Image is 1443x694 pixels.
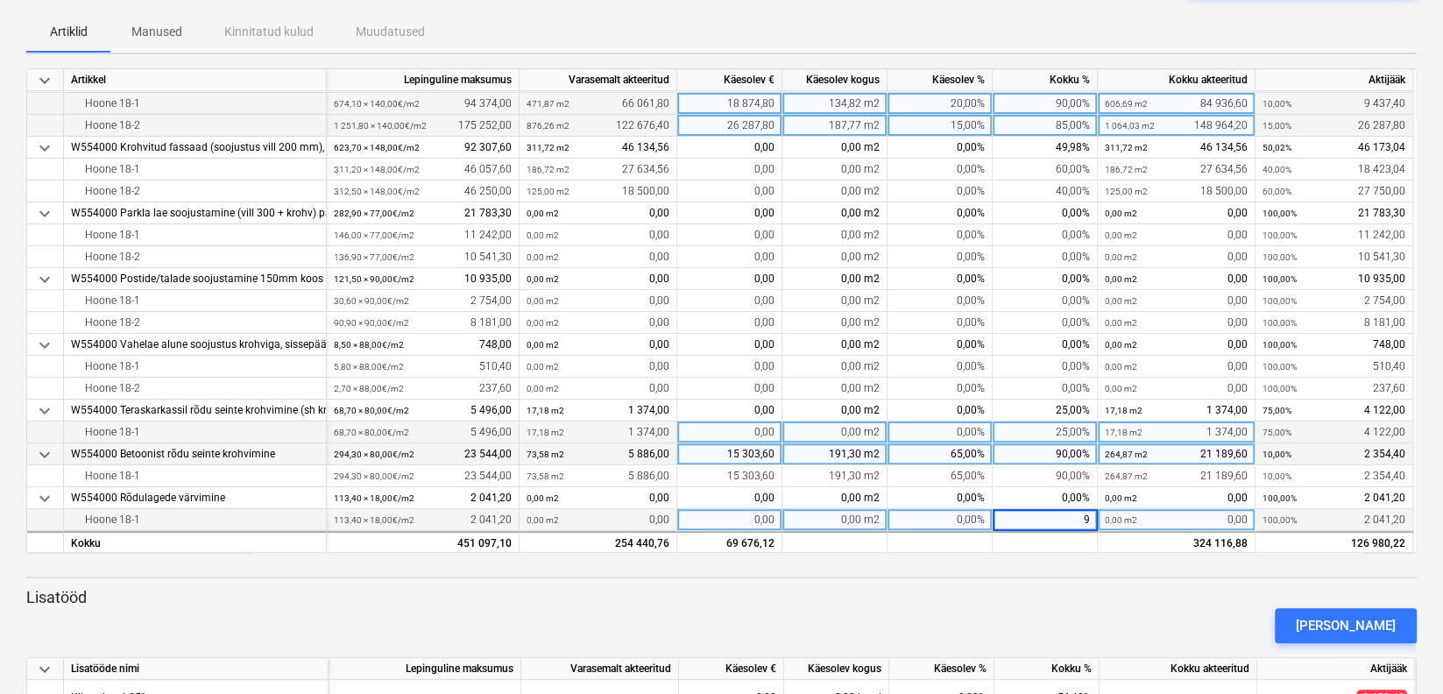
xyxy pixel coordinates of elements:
[1105,202,1248,224] div: 0,00
[677,400,782,421] div: 0,00
[782,69,888,91] div: Käesolev kogus
[1263,246,1405,268] div: 10 541,30
[334,181,512,202] div: 46 250,00
[334,428,409,437] small: 68,70 × 80,00€ / m2
[334,224,512,246] div: 11 242,00
[334,137,512,159] div: 92 307,60
[1105,384,1137,393] small: 0,00 m2
[1105,165,1148,174] small: 186,72 m2
[1263,93,1405,115] div: 9 437,40
[527,246,669,268] div: 0,00
[1263,356,1405,378] div: 510,40
[527,290,669,312] div: 0,00
[1105,428,1142,437] small: 17,18 m2
[679,658,784,680] div: Käesolev €
[782,290,888,312] div: 0,00 m2
[888,224,993,246] div: 0,00%
[782,268,888,290] div: 0,00 m2
[993,93,1098,115] div: 90,00%
[677,509,782,531] div: 0,00
[888,290,993,312] div: 0,00%
[334,384,404,393] small: 2,70 × 88,00€ / m2
[993,224,1098,246] div: 0,00%
[1100,658,1257,680] div: Kokku akteeritud
[1105,318,1137,328] small: 0,00 m2
[1105,246,1248,268] div: 0,00
[677,356,782,378] div: 0,00
[1263,318,1297,328] small: 100,00%
[334,143,420,152] small: 623,70 × 148,00€ / m2
[131,23,182,41] p: Manused
[71,159,319,181] div: Hoone 18-1
[888,465,993,487] div: 65,00%
[527,224,669,246] div: 0,00
[334,356,512,378] div: 510,40
[1256,69,1413,91] div: Aktijääk
[71,421,319,443] div: Hoone 18-1
[527,400,669,421] div: 1 374,00
[677,443,782,465] div: 15 303,60
[71,312,319,334] div: Hoone 18-2
[334,209,414,218] small: 282,90 × 77,00€ / m2
[527,159,669,181] div: 27 634,56
[1263,99,1291,109] small: 10,00%
[64,531,327,553] div: Kokku
[71,137,319,159] div: W554000 Krohvitud fassaad (soojustus vill 200 mm), sh aknapaled
[1105,187,1148,196] small: 125,00 m2
[1105,137,1248,159] div: 46 134,56
[1105,93,1248,115] div: 84 936,60
[334,443,512,465] div: 23 544,00
[677,312,782,334] div: 0,00
[1263,493,1297,503] small: 100,00%
[677,69,782,91] div: Käesolev €
[1105,493,1137,503] small: 0,00 m2
[1263,143,1291,152] small: 50,02%
[782,400,888,421] div: 0,00 m2
[1263,428,1291,437] small: 75,00%
[64,658,329,680] div: Lisatööde nimi
[71,509,319,531] div: Hoone 18-1
[1263,187,1291,196] small: 60,00%
[1263,209,1297,218] small: 100,00%
[782,202,888,224] div: 0,00 m2
[334,406,409,415] small: 68,70 × 80,00€ / m2
[993,421,1098,443] div: 25,00%
[527,230,559,240] small: 0,00 m2
[782,115,888,137] div: 187,77 m2
[1105,515,1137,525] small: 0,00 m2
[993,268,1098,290] div: 0,00%
[71,268,319,290] div: W554000 Postide/talade soojustamine 150mm koos krohviga
[993,378,1098,400] div: 0,00%
[527,428,564,437] small: 17,18 m2
[1105,471,1148,481] small: 264,87 m2
[1263,165,1291,174] small: 40,00%
[1263,334,1405,356] div: 748,00
[527,143,569,152] small: 311,72 m2
[71,465,319,487] div: Hoone 18-1
[71,378,319,400] div: Hoone 18-2
[1257,658,1415,680] div: Aktijääk
[888,93,993,115] div: 20,00%
[334,318,409,328] small: 90,90 × 90,00€ / m2
[782,312,888,334] div: 0,00 m2
[527,209,559,218] small: 0,00 m2
[71,443,319,465] div: W554000 Betoonist rõdu seinte krohvimine
[520,69,677,91] div: Varasemalt akteeritud
[677,334,782,356] div: 0,00
[1105,406,1142,415] small: 17,18 m2
[888,356,993,378] div: 0,00%
[71,356,319,378] div: Hoone 18-1
[1105,487,1248,509] div: 0,00
[71,487,319,509] div: W554000 Rõdulagede värvimine
[888,443,993,465] div: 65,00%
[334,471,414,481] small: 294,30 × 80,00€ / m2
[334,334,512,356] div: 748,00
[888,202,993,224] div: 0,00%
[1105,378,1248,400] div: 0,00
[527,115,669,137] div: 122 676,40
[334,121,427,131] small: 1 251,80 × 140,00€ / m2
[1263,121,1291,131] small: 15,00%
[527,340,559,350] small: 0,00 m2
[782,93,888,115] div: 134,82 m2
[677,290,782,312] div: 0,00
